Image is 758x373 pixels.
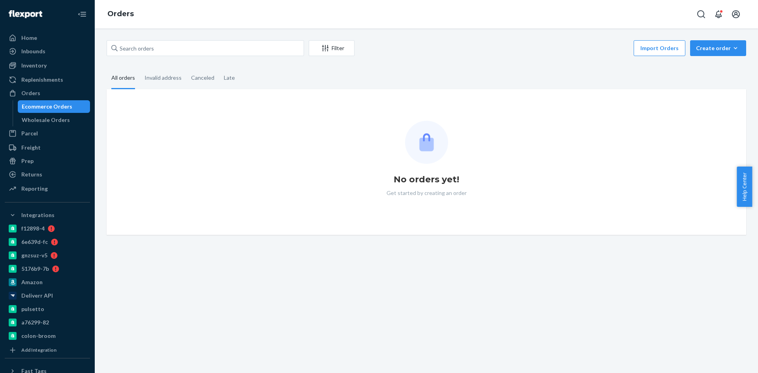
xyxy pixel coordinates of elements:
[693,6,709,22] button: Open Search Box
[21,225,45,232] div: f12898-4
[191,67,214,88] div: Canceled
[21,157,34,165] div: Prep
[387,189,467,197] p: Get started by creating an order
[5,87,90,99] a: Orders
[21,47,45,55] div: Inbounds
[21,251,47,259] div: gnzsuz-v5
[5,45,90,58] a: Inbounds
[21,76,63,84] div: Replenishments
[18,100,90,113] a: Ecommerce Orders
[5,127,90,140] a: Parcel
[5,73,90,86] a: Replenishments
[5,168,90,181] a: Returns
[696,44,740,52] div: Create order
[5,262,90,275] a: 5176b9-7b
[21,332,56,340] div: colon-broom
[21,278,43,286] div: Amazon
[5,345,90,355] a: Add Integration
[21,144,41,152] div: Freight
[101,3,140,26] ol: breadcrumbs
[21,238,48,246] div: 6e639d-fc
[5,182,90,195] a: Reporting
[309,44,354,52] div: Filter
[22,116,70,124] div: Wholesale Orders
[737,167,752,207] button: Help Center
[144,67,182,88] div: Invalid address
[21,319,49,326] div: a76299-82
[21,62,47,69] div: Inventory
[5,236,90,248] a: 6e639d-fc
[394,173,459,186] h1: No orders yet!
[21,129,38,137] div: Parcel
[5,276,90,289] a: Amazon
[107,9,134,18] a: Orders
[21,89,40,97] div: Orders
[21,305,44,313] div: pulsetto
[5,316,90,329] a: a76299-82
[5,141,90,154] a: Freight
[21,347,56,353] div: Add Integration
[405,121,448,164] img: Empty list
[5,303,90,315] a: pulsetto
[21,185,48,193] div: Reporting
[5,330,90,342] a: colon-broom
[21,34,37,42] div: Home
[21,265,49,273] div: 5176b9-7b
[5,209,90,221] button: Integrations
[5,155,90,167] a: Prep
[111,67,135,89] div: All orders
[5,222,90,235] a: f12898-4
[5,32,90,44] a: Home
[74,6,90,22] button: Close Navigation
[224,67,235,88] div: Late
[690,40,746,56] button: Create order
[22,103,72,111] div: Ecommerce Orders
[309,40,355,56] button: Filter
[107,40,304,56] input: Search orders
[5,289,90,302] a: Deliverr API
[5,249,90,262] a: gnzsuz-v5
[21,211,54,219] div: Integrations
[728,6,744,22] button: Open account menu
[21,171,42,178] div: Returns
[5,59,90,72] a: Inventory
[711,6,726,22] button: Open notifications
[21,292,53,300] div: Deliverr API
[18,114,90,126] a: Wholesale Orders
[634,40,685,56] button: Import Orders
[9,10,42,18] img: Flexport logo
